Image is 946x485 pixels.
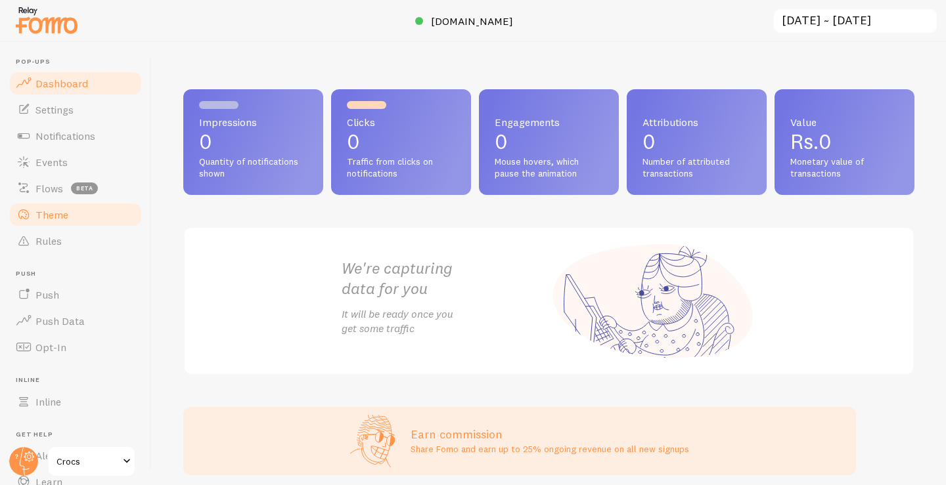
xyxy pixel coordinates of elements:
h3: Earn commission [411,427,689,442]
a: Notifications [8,123,143,149]
span: Rs.0 [790,129,832,154]
span: Theme [35,208,68,221]
a: Flows beta [8,175,143,201]
span: Rules [35,234,62,247]
p: 0 [495,131,603,152]
img: fomo-relay-logo-orange.svg [14,3,79,37]
p: 0 [347,131,455,152]
span: Traffic from clicks on notifications [347,156,455,179]
a: Dashboard [8,70,143,96]
h2: We're capturing data for you [342,258,549,299]
span: Push [16,270,143,278]
a: Crocs [47,446,136,477]
span: Number of attributed transactions [642,156,751,179]
a: Settings [8,96,143,123]
a: Theme [8,201,143,228]
span: Clicks [347,117,455,127]
a: Rules [8,228,143,254]
span: Impressions [199,117,307,127]
span: Push Data [35,314,85,327]
span: Value [790,117,899,127]
span: Inline [35,395,61,408]
span: Mouse hovers, which pause the animation [495,156,603,179]
a: Push [8,282,143,308]
a: Events [8,149,143,175]
span: Engagements [495,117,603,127]
span: Settings [35,103,74,116]
span: Push [35,288,59,301]
p: Share Fomo and earn up to 25% ongoing revenue on all new signups [411,442,689,455]
span: Get Help [16,431,143,439]
a: Inline [8,389,143,415]
span: Quantity of notifications shown [199,156,307,179]
p: 0 [199,131,307,152]
span: Crocs [56,453,119,469]
span: beta [71,182,98,194]
span: Events [35,156,68,169]
p: 0 [642,131,751,152]
span: Attributions [642,117,751,127]
span: Opt-In [35,341,66,354]
a: Opt-In [8,334,143,360]
a: Alerts [8,442,143,469]
p: It will be ready once you get some traffic [342,306,549,337]
span: Flows [35,182,63,195]
span: Notifications [35,129,95,142]
span: Monetary value of transactions [790,156,899,179]
span: Dashboard [35,77,88,90]
span: Inline [16,376,143,385]
span: Pop-ups [16,58,143,66]
a: Push Data [8,308,143,334]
